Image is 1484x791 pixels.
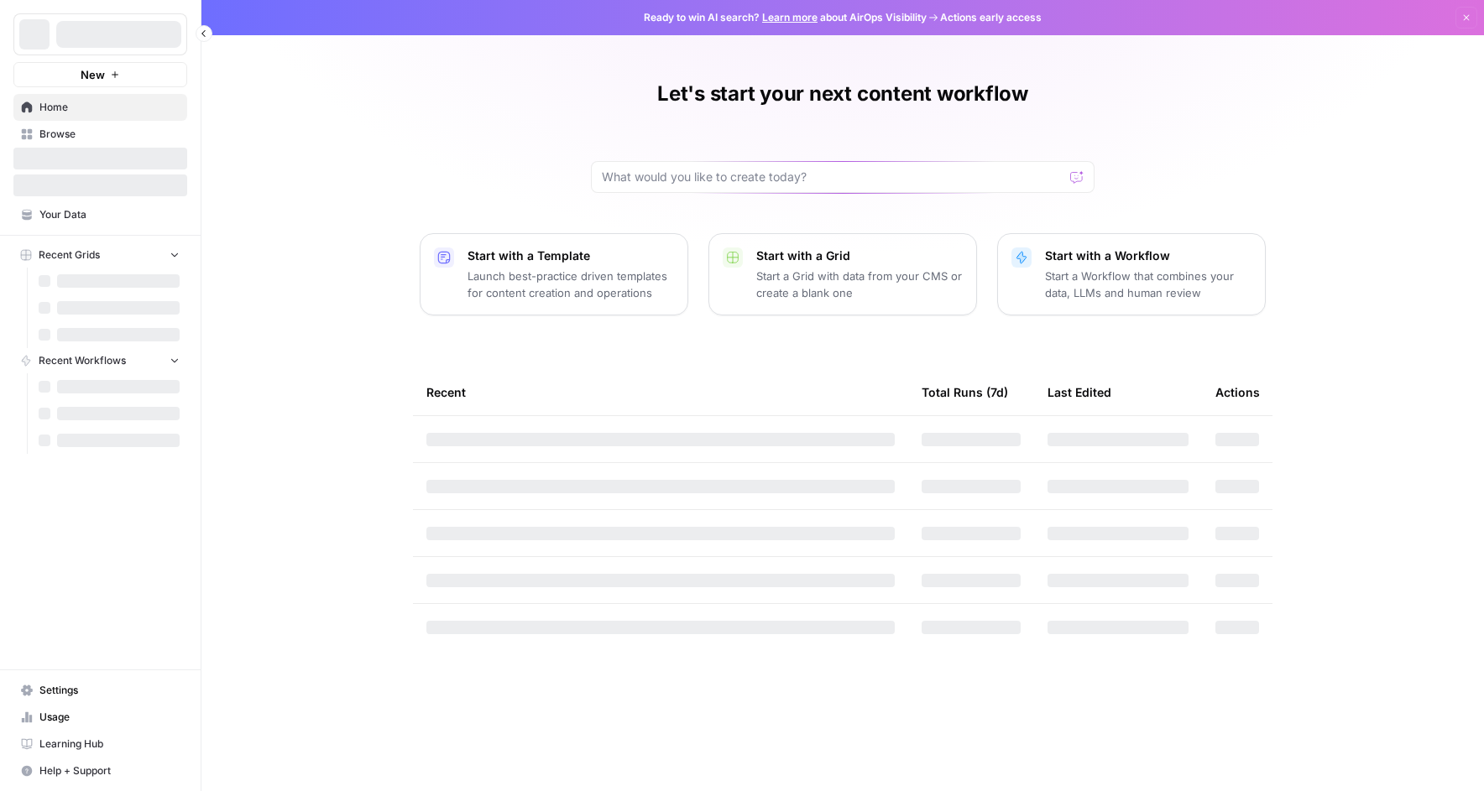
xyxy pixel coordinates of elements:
a: Learning Hub [13,731,187,757]
button: Start with a TemplateLaunch best-practice driven templates for content creation and operations [420,233,688,315]
p: Start with a Grid [756,247,963,264]
span: Actions early access [940,10,1042,25]
p: Start a Workflow that combines your data, LLMs and human review [1045,268,1251,301]
span: Help + Support [39,763,180,778]
button: Start with a GridStart a Grid with data from your CMS or create a blank one [708,233,977,315]
p: Start with a Template [468,247,674,264]
span: Learning Hub [39,736,180,752]
span: Recent Grids [39,247,100,263]
a: Learn more [762,11,818,23]
span: Recent Workflows [39,353,126,368]
button: Start with a WorkflowStart a Workflow that combines your data, LLMs and human review [997,233,1266,315]
button: Recent Grids [13,242,187,268]
span: Browse [39,127,180,142]
input: What would you like to create today? [602,169,1063,185]
button: Recent Workflows [13,348,187,373]
a: Settings [13,677,187,704]
button: Help + Support [13,757,187,784]
span: New [81,66,105,83]
a: Home [13,94,187,121]
span: Your Data [39,207,180,222]
span: Home [39,100,180,115]
span: Usage [39,710,180,725]
h1: Let's start your next content workflow [657,81,1028,107]
a: Browse [13,121,187,148]
div: Recent [426,369,895,415]
div: Total Runs (7d) [922,369,1008,415]
div: Actions [1215,369,1260,415]
div: Last Edited [1048,369,1111,415]
span: Settings [39,683,180,698]
p: Launch best-practice driven templates for content creation and operations [468,268,674,301]
span: Ready to win AI search? about AirOps Visibility [644,10,927,25]
p: Start a Grid with data from your CMS or create a blank one [756,268,963,301]
a: Your Data [13,201,187,228]
button: New [13,62,187,87]
a: Usage [13,704,187,731]
p: Start with a Workflow [1045,247,1251,264]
